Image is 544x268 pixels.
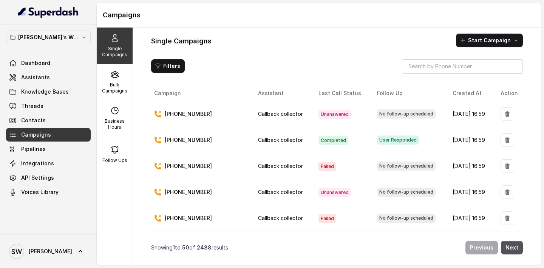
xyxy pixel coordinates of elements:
[447,153,495,179] td: [DATE] 16:59
[465,241,498,254] button: Previous
[21,174,54,182] span: API Settings
[318,136,348,145] span: Completed
[377,162,436,171] span: No follow-up scheduled
[447,231,495,257] td: [DATE] 16:59
[165,162,212,170] p: [PHONE_NUMBER]
[371,86,447,101] th: Follow Up
[6,157,91,170] a: Integrations
[21,59,50,67] span: Dashboard
[29,248,72,255] span: [PERSON_NAME]
[258,163,303,169] span: Callback collector
[21,188,59,196] span: Voices Library
[258,137,303,143] span: Callback collector
[447,86,495,101] th: Created At
[318,110,351,119] span: Unanswered
[165,188,212,196] p: [PHONE_NUMBER]
[447,179,495,205] td: [DATE] 16:59
[258,189,303,195] span: Callback collector
[6,99,91,113] a: Threads
[165,110,212,118] p: [PHONE_NUMBER]
[21,117,46,124] span: Contacts
[18,33,79,42] p: [PERSON_NAME]'s Workspace
[100,46,130,58] p: Single Campaigns
[318,214,336,223] span: Failed
[456,34,523,47] button: Start Campaign
[258,215,303,221] span: Callback collector
[18,6,79,18] img: light.svg
[6,31,91,44] button: [PERSON_NAME]'s Workspace
[21,160,54,167] span: Integrations
[6,114,91,127] a: Contacts
[6,128,91,142] a: Campaigns
[21,88,69,95] span: Knowledge Bases
[402,59,523,74] input: Search by Phone Number
[377,136,419,145] span: User Responded
[182,244,189,251] span: 50
[377,109,436,119] span: No follow-up scheduled
[6,71,91,84] a: Assistants
[21,131,51,139] span: Campaigns
[165,214,212,222] p: [PHONE_NUMBER]
[377,214,436,223] span: No follow-up scheduled
[312,86,371,101] th: Last Call Status
[318,188,351,197] span: Unanswered
[6,56,91,70] a: Dashboard
[151,244,228,251] p: Showing to of results
[165,136,212,144] p: [PHONE_NUMBER]
[252,86,312,101] th: Assistant
[11,248,22,256] text: SW
[377,188,436,197] span: No follow-up scheduled
[6,142,91,156] a: Pipelines
[173,244,175,251] span: 1
[21,145,46,153] span: Pipelines
[6,171,91,185] a: API Settings
[21,102,43,110] span: Threads
[151,35,212,47] h1: Single Campaigns
[6,185,91,199] a: Voices Library
[102,157,127,163] p: Follow Ups
[151,86,252,101] th: Campaign
[100,82,130,94] p: Bulk Campaigns
[197,244,212,251] span: 2488
[6,85,91,99] a: Knowledge Bases
[21,74,50,81] span: Assistants
[151,59,185,73] button: Filters
[501,241,523,254] button: Next
[318,162,336,171] span: Failed
[151,236,523,259] nav: Pagination
[6,241,91,262] a: [PERSON_NAME]
[495,86,523,101] th: Action
[258,111,303,117] span: Callback collector
[447,205,495,231] td: [DATE] 16:59
[103,9,535,21] h1: Campaigns
[100,118,130,130] p: Business Hours
[447,127,495,153] td: [DATE] 16:59
[447,101,495,127] td: [DATE] 16:59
